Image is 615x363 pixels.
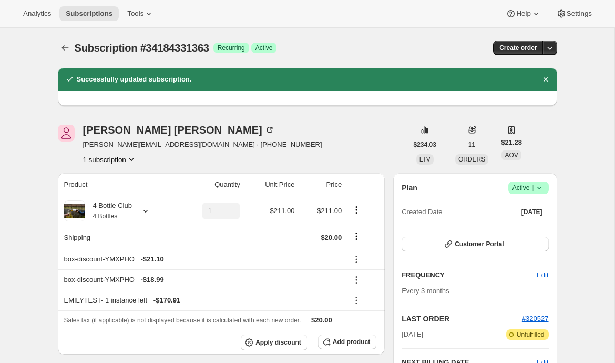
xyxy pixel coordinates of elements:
[550,6,598,21] button: Settings
[462,137,481,152] button: 11
[402,207,442,217] span: Created Date
[311,316,332,324] span: $20.00
[58,41,73,55] button: Subscriptions
[85,200,132,221] div: 4 Bottle Club
[83,125,275,135] div: [PERSON_NAME] [PERSON_NAME]
[516,9,530,18] span: Help
[321,234,342,241] span: $20.00
[153,295,180,306] span: - $170.91
[75,42,209,54] span: Subscription #34184331363
[402,314,522,324] h2: LAST ORDER
[468,140,475,149] span: 11
[530,267,555,284] button: Edit
[83,139,322,150] span: [PERSON_NAME][EMAIL_ADDRESS][DOMAIN_NAME] · [PHONE_NUMBER]
[176,173,243,196] th: Quantity
[64,275,342,285] div: box-discount-YMXPHO
[318,335,376,349] button: Add product
[317,207,342,215] span: $211.00
[499,6,547,21] button: Help
[538,72,553,87] button: Dismiss notification
[141,254,164,265] span: - $21.10
[64,254,342,265] div: box-discount-YMXPHO
[298,173,345,196] th: Price
[407,137,443,152] button: $234.03
[532,184,534,192] span: |
[567,9,592,18] span: Settings
[141,275,164,285] span: - $18.99
[348,204,365,216] button: Product actions
[402,329,423,340] span: [DATE]
[93,213,118,220] small: 4 Bottles
[66,9,112,18] span: Subscriptions
[517,330,545,339] span: Unfulfilled
[17,6,57,21] button: Analytics
[77,74,192,85] h2: Successfully updated subscription.
[83,154,137,165] button: Product actions
[512,183,545,193] span: Active
[23,9,51,18] span: Analytics
[522,314,549,324] button: #320527
[58,125,75,142] span: Emily Yuhas
[333,338,370,346] span: Add product
[241,335,307,350] button: Apply discount
[64,295,342,306] div: EMILYTEST - 1 instance left
[522,315,549,322] a: #320527
[505,152,518,159] span: AOV
[501,137,522,148] span: $21.28
[458,156,485,163] span: ORDERS
[243,173,298,196] th: Unit Price
[402,183,417,193] h2: Plan
[402,237,548,251] button: Customer Portal
[255,338,301,347] span: Apply discount
[499,44,537,52] span: Create order
[419,156,430,163] span: LTV
[255,44,273,52] span: Active
[64,317,301,324] span: Sales tax (if applicable) is not displayed because it is calculated with each new order.
[58,226,176,249] th: Shipping
[515,205,549,219] button: [DATE]
[58,173,176,196] th: Product
[402,270,537,280] h2: FREQUENCY
[121,6,160,21] button: Tools
[59,6,119,21] button: Subscriptions
[348,230,365,242] button: Shipping actions
[493,41,543,55] button: Create order
[270,207,295,215] span: $211.00
[521,208,542,216] span: [DATE]
[537,270,548,280] span: Edit
[218,44,245,52] span: Recurring
[402,287,449,295] span: Every 3 months
[127,9,143,18] span: Tools
[414,140,436,149] span: $234.03
[455,240,504,248] span: Customer Portal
